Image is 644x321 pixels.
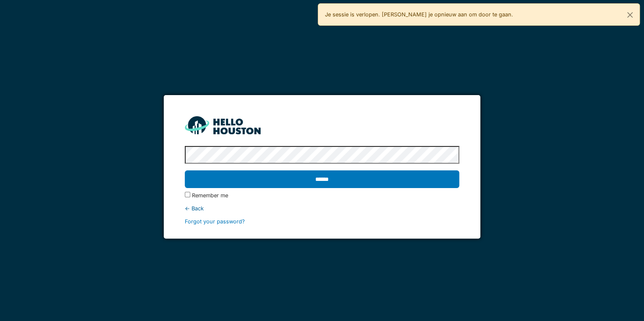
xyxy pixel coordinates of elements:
a: Forgot your password? [185,218,245,225]
button: Close [620,4,639,26]
div: ← Back [185,204,459,212]
div: Je sessie is verlopen. [PERSON_NAME] je opnieuw aan om door te gaan. [318,3,640,26]
img: HH_line-BYnF2_Hg.png [185,116,261,134]
label: Remember me [192,191,228,199]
